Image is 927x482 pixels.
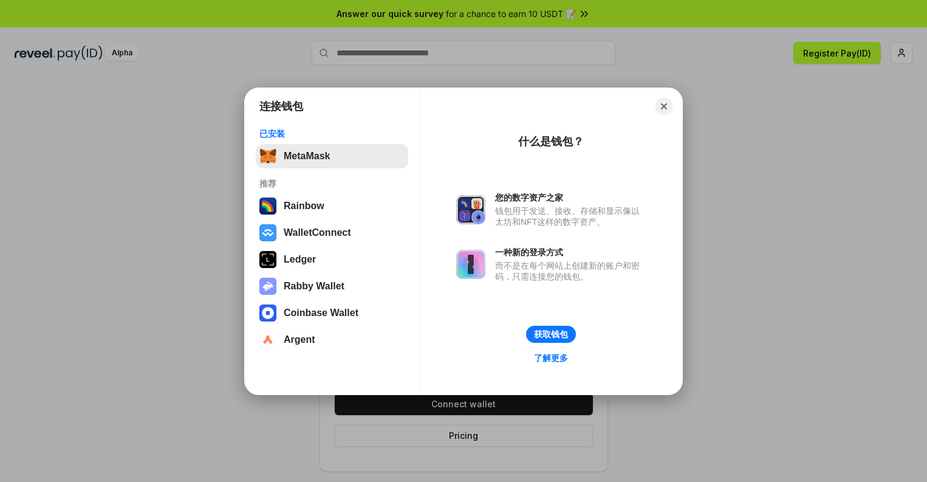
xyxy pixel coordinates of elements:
img: svg+xml,%3Csvg%20width%3D%2228%22%20height%3D%2228%22%20viewBox%3D%220%200%2028%2028%22%20fill%3D... [259,331,276,348]
div: WalletConnect [284,227,351,238]
button: Argent [256,328,408,352]
img: svg+xml,%3Csvg%20xmlns%3D%22http%3A%2F%2Fwww.w3.org%2F2000%2Fsvg%22%20fill%3D%22none%22%20viewBox... [456,195,485,224]
div: 了解更多 [534,353,568,363]
div: MetaMask [284,151,330,162]
button: 获取钱包 [526,326,576,343]
img: svg+xml,%3Csvg%20width%3D%22120%22%20height%3D%22120%22%20viewBox%3D%220%200%20120%20120%22%20fil... [259,198,276,215]
button: MetaMask [256,144,408,168]
div: Argent [284,334,315,345]
button: Rabby Wallet [256,274,408,298]
img: svg+xml,%3Csvg%20xmlns%3D%22http%3A%2F%2Fwww.w3.org%2F2000%2Fsvg%22%20width%3D%2228%22%20height%3... [259,251,276,268]
div: 获取钱包 [534,329,568,340]
img: svg+xml,%3Csvg%20width%3D%2228%22%20height%3D%2228%22%20viewBox%3D%220%200%2028%2028%22%20fill%3D... [259,224,276,241]
div: 已安装 [259,128,405,139]
div: Ledger [284,254,316,265]
button: Close [655,98,672,115]
img: svg+xml,%3Csvg%20fill%3D%22none%22%20height%3D%2233%22%20viewBox%3D%220%200%2035%2033%22%20width%... [259,148,276,165]
div: 钱包用于发送、接收、存储和显示像以太坊和NFT这样的数字资产。 [495,205,646,227]
div: Rabby Wallet [284,281,344,292]
button: Ledger [256,247,408,272]
img: svg+xml,%3Csvg%20xmlns%3D%22http%3A%2F%2Fwww.w3.org%2F2000%2Fsvg%22%20fill%3D%22none%22%20viewBox... [259,278,276,295]
div: 什么是钱包？ [518,134,584,149]
img: svg+xml,%3Csvg%20xmlns%3D%22http%3A%2F%2Fwww.w3.org%2F2000%2Fsvg%22%20fill%3D%22none%22%20viewBox... [456,250,485,279]
div: 一种新的登录方式 [495,247,646,258]
button: Coinbase Wallet [256,301,408,325]
div: 您的数字资产之家 [495,192,646,203]
button: Rainbow [256,194,408,218]
div: Coinbase Wallet [284,308,358,318]
img: svg+xml,%3Csvg%20width%3D%2228%22%20height%3D%2228%22%20viewBox%3D%220%200%2028%2028%22%20fill%3D... [259,305,276,322]
button: WalletConnect [256,221,408,245]
a: 了解更多 [527,350,575,366]
div: 推荐 [259,178,405,189]
div: 而不是在每个网站上创建新的账户和密码，只需连接您的钱包。 [495,260,646,282]
div: Rainbow [284,201,324,212]
h1: 连接钱包 [259,99,303,114]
